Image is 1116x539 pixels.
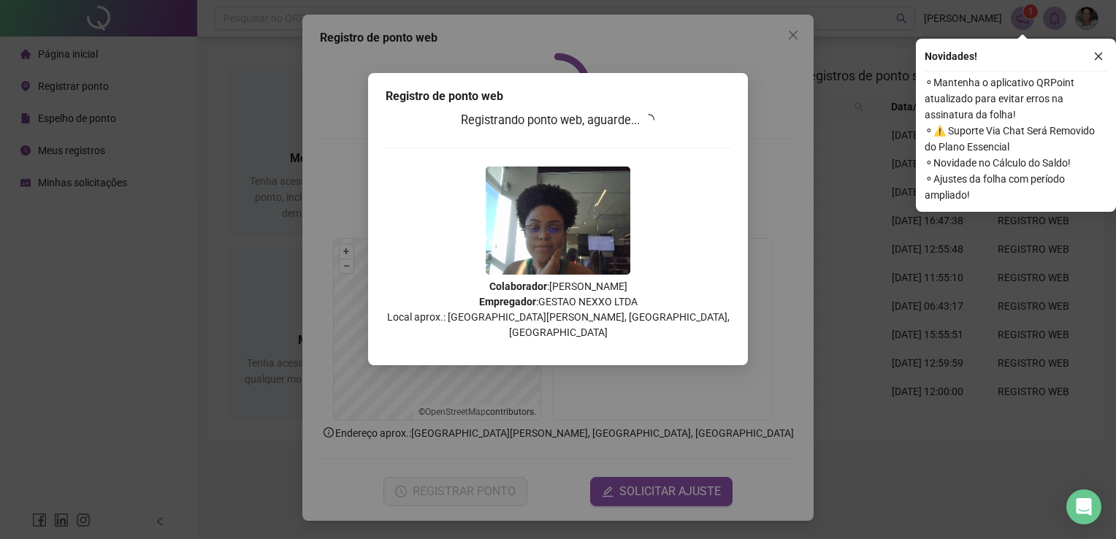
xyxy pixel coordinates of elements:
strong: Empregador [479,296,536,307]
span: close [1093,51,1104,61]
div: Registro de ponto web [386,88,730,105]
span: ⚬ Ajustes da folha com período ampliado! [925,171,1107,203]
div: Open Intercom Messenger [1066,489,1101,524]
span: Novidades ! [925,48,977,64]
img: 2Q== [486,167,630,275]
strong: Colaborador [489,280,547,292]
h3: Registrando ponto web, aguarde... [386,111,730,130]
span: ⚬ Novidade no Cálculo do Saldo! [925,155,1107,171]
span: ⚬ ⚠️ Suporte Via Chat Será Removido do Plano Essencial [925,123,1107,155]
p: : [PERSON_NAME] : GESTAO NEXXO LTDA Local aprox.: [GEOGRAPHIC_DATA][PERSON_NAME], [GEOGRAPHIC_DAT... [386,279,730,340]
span: ⚬ Mantenha o aplicativo QRPoint atualizado para evitar erros na assinatura da folha! [925,74,1107,123]
span: loading [643,113,656,126]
